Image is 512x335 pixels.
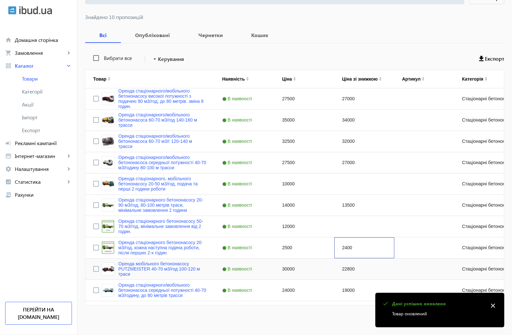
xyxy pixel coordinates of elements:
div: 2400 [334,237,394,258]
a: Оренда стаціонарного/мобільного бетононасоса середньої потужності 40-70 м3/годину, до 80 метрів т... [118,282,207,298]
span: Експорт [22,127,72,133]
span: Товари [22,75,72,82]
img: arrow-up.svg [422,77,425,79]
b: Опубліковані [129,33,176,38]
span: Рахунки [15,192,72,198]
span: В наявності [222,181,254,186]
div: 19000 [334,280,394,301]
div: 27000 [334,88,394,109]
img: arrow-down.svg [422,79,425,81]
div: 22800 [334,259,394,280]
button: Керування [149,53,187,65]
span: Замовлення [15,50,65,56]
div: 27500 [274,88,334,109]
mat-icon: keyboard_arrow_right [65,179,72,185]
span: Експорт [485,55,504,62]
div: 10000 [274,173,334,194]
mat-icon: home [5,37,12,43]
img: arrow-up.svg [379,77,382,79]
img: arrow-up.svg [485,77,487,79]
img: arrow-down.svg [293,79,296,81]
span: Статистика [15,179,65,185]
span: Імпорт [22,114,72,121]
span: В наявності [222,160,254,165]
img: arrow-down.svg [485,79,487,81]
mat-icon: storefront [5,153,12,159]
mat-icon: shopping_cart [5,50,12,56]
a: Перейти на [DOMAIN_NAME] [5,302,72,325]
span: Інтернет-магазин [15,153,65,159]
div: 27500 [274,152,334,173]
a: Оренда стаціонарного/мобільного бетононасоса 60-70 м3/год 140-160 м трасси [118,112,207,128]
span: Керування [158,55,184,63]
span: В наявності [222,96,254,101]
div: 27000 [334,152,394,173]
span: Знайдено 10 пропозицій [85,15,504,20]
div: 32000 [334,131,394,152]
span: В наявності [222,117,254,123]
div: 2500 [274,237,334,258]
mat-icon: arrow_drop_down [152,56,158,62]
a: Оренда стаціонарного бетононасосу 50-70 м3/год, мінімальне замовлення від 2 годин. [118,219,207,234]
span: Налаштування [15,166,65,172]
img: ibud.svg [8,6,16,15]
a: Оренда стаціонарного, мобільного бетононасосу 20-50 м3/год, подача та перші 2 години роботи [118,176,207,192]
mat-icon: close [488,301,498,310]
div: 12000 [274,216,334,237]
span: Рекламні кампанії [15,140,72,146]
div: Ціна зі знижкою [342,76,378,82]
div: Наявність [222,76,245,82]
img: arrow-up.svg [108,77,111,79]
img: ibud_text.svg [19,6,52,15]
div: 24000 [274,280,334,301]
p: Дані успішно оновлено [392,301,484,307]
div: 30000 [274,259,334,280]
button: Експорт [479,53,504,65]
mat-icon: settings [5,166,12,172]
span: Каталог [15,63,65,69]
img: arrow-up.svg [246,77,249,79]
span: Домашня сторінка [15,37,72,43]
span: В наявності [222,202,254,208]
b: Кошик [245,33,275,38]
a: Оренда стаціонарного бетононасосу 20 м3/год, кожна наступна година роботи, після перших 2-х годин [118,240,207,255]
a: Оренда стаціонарного/мобільного бетононасосу високої потужності з подачею 90 м3/год, до 80 метрів... [118,88,207,109]
img: arrow-up.svg [293,77,296,79]
mat-icon: analytics [5,179,12,185]
mat-icon: receipt_long [5,192,12,198]
mat-icon: check [381,300,389,308]
mat-icon: keyboard_arrow_right [65,166,72,172]
span: В наявності [222,139,254,144]
mat-icon: keyboard_arrow_right [65,50,72,56]
mat-icon: campaign [5,140,12,146]
span: В наявності [222,224,254,229]
span: Акції [22,101,72,108]
div: Ціна [282,76,292,82]
a: Оренда стаціонарного/мобільного бетононасоса середньої потужності 40-70 м3/годину 80-100 м трасси [118,155,207,170]
div: Артикул [402,76,420,82]
a: Оренда стаціонарного бетононасосу 20-90 м3/год, 80-100 метрів траси, мінімальне замовлення 2 години [118,197,207,213]
a: Оренда мобільного бетононасосу PUTZMEISTER 40-70 м3/год 100-120 м траси [118,261,207,277]
p: Товар оновлений [392,310,484,317]
img: arrow-down.svg [108,79,111,81]
div: 32500 [274,131,334,152]
a: Оренда стаціонарного/мобільного бетононасоса 60-70 м3/г 120-140 м трасси [118,133,207,149]
div: Товар [93,76,106,82]
div: 35000 [274,110,334,131]
img: arrow-down.svg [379,79,382,81]
label: Вибрати все [103,55,132,61]
span: В наявності [222,245,254,250]
b: Всі [93,33,113,38]
div: 14000 [274,195,334,216]
b: Чернетки [192,33,229,38]
img: arrow-down.svg [246,79,249,81]
span: Категорії [22,88,72,95]
mat-icon: keyboard_arrow_right [65,153,72,159]
span: В наявності [222,266,254,271]
span: В наявності [222,288,254,293]
mat-icon: keyboard_arrow_right [65,63,72,69]
div: 34000 [334,110,394,131]
mat-icon: grid_view [5,63,12,69]
div: Категорія [462,76,483,82]
div: 13500 [334,195,394,216]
